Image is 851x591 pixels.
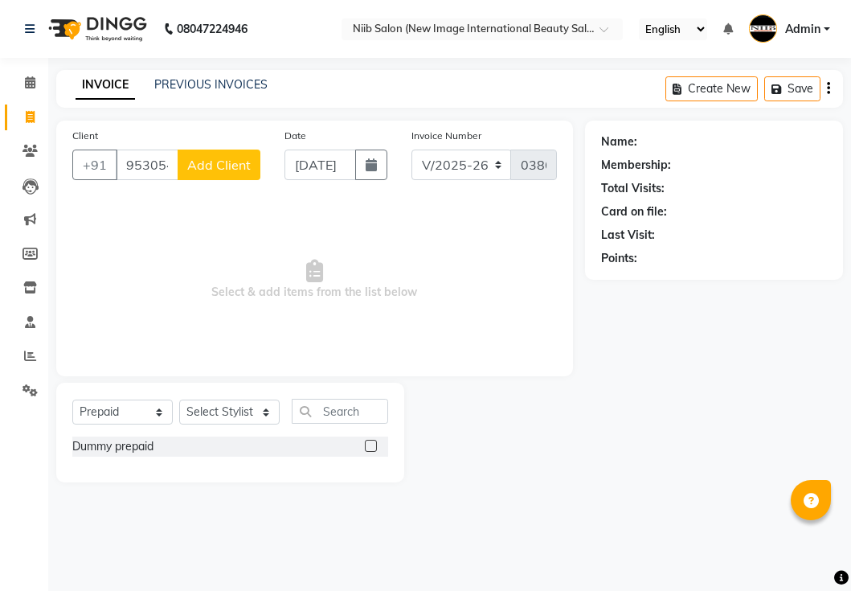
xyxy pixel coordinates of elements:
div: Card on file: [601,203,667,220]
span: Admin [785,21,820,38]
a: PREVIOUS INVOICES [154,77,268,92]
span: Select & add items from the list below [72,199,557,360]
div: Total Visits: [601,180,665,197]
img: Admin [749,14,777,43]
label: Date [284,129,306,143]
b: 08047224946 [177,6,248,51]
div: Dummy prepaid [72,438,153,455]
a: INVOICE [76,71,135,100]
label: Client [72,129,98,143]
div: Points: [601,250,637,267]
label: Invoice Number [411,129,481,143]
div: Membership: [601,157,671,174]
button: +91 [72,150,117,180]
iframe: chat widget [783,527,835,575]
button: Create New [665,76,758,101]
input: Search by Name/Mobile/Email/Code [116,150,178,180]
img: logo [41,6,151,51]
button: Save [764,76,820,101]
button: Add Client [178,150,260,180]
div: Name: [601,133,637,150]
span: Add Client [187,157,251,173]
input: Search [292,399,388,424]
div: Last Visit: [601,227,655,244]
